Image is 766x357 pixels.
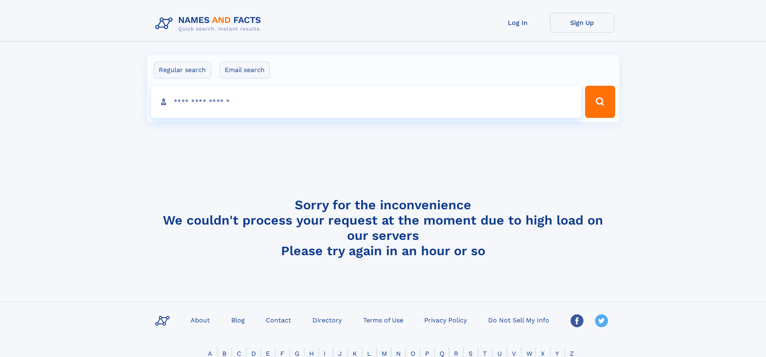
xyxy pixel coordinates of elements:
img: Logo Names and Facts [152,13,268,35]
a: Directory [309,314,345,326]
a: Log In [486,13,550,33]
label: Regular search [154,62,211,78]
a: Sign Up [550,13,614,33]
a: Do Not Sell My Info [485,314,552,326]
button: Search Button [585,86,615,118]
a: Privacy Policy [421,314,470,326]
a: Blog [228,314,248,326]
h4: Sorry for the inconvenience We couldn't process your request at the moment due to high load on ou... [152,197,614,258]
a: Contact [263,314,294,326]
input: search input [151,86,582,118]
label: Email search [220,62,270,78]
a: Terms of Use [360,314,407,326]
img: Twitter [595,314,608,327]
a: About [187,314,213,326]
img: Facebook [571,314,583,327]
